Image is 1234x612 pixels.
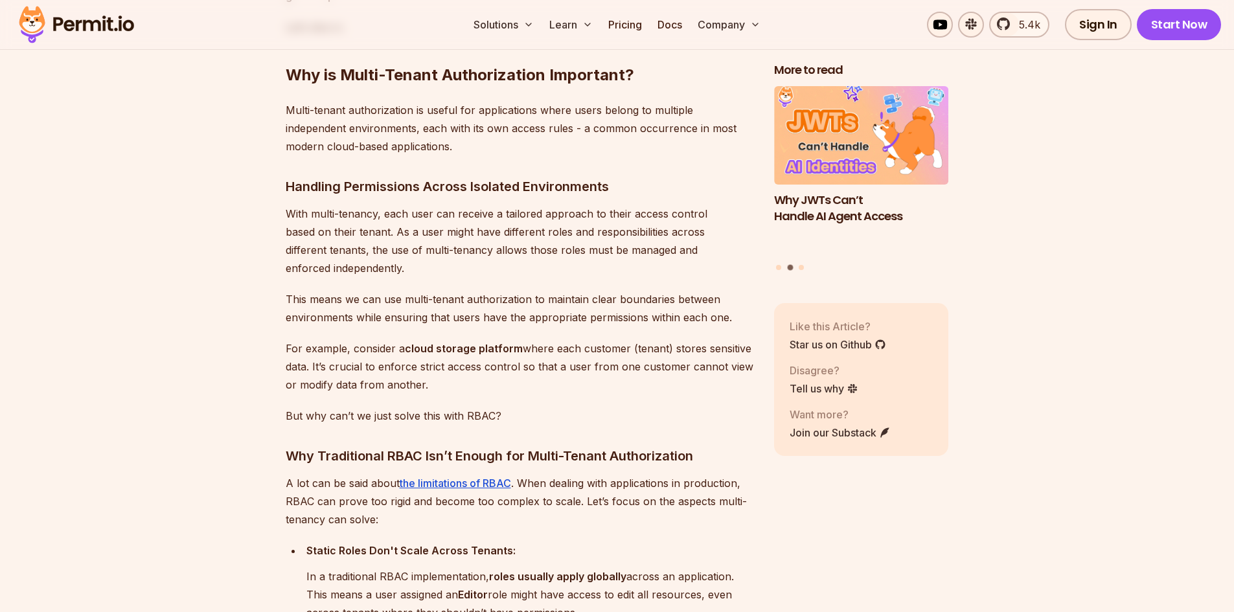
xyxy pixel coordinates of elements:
[286,407,753,425] p: But why can’t we just solve this with RBAC?
[489,570,626,583] strong: roles usually apply globally
[286,474,753,528] p: A lot can be said about . When dealing with applications in production, RBAC can prove too rigid ...
[790,424,891,440] a: Join our Substack
[790,380,858,396] a: Tell us why
[286,205,753,277] p: With multi-tenancy, each user can receive a tailored approach to their access control based on th...
[306,544,516,557] strong: Static Roles Don't Scale Across Tenants:
[13,3,140,47] img: Permit logo
[468,12,539,38] button: Solutions
[790,318,886,334] p: Like this Article?
[799,264,804,269] button: Go to slide 3
[774,86,949,185] img: Why JWTs Can’t Handle AI Agent Access
[286,290,753,326] p: This means we can use multi-tenant authorization to maintain clear boundaries between environment...
[776,264,781,269] button: Go to slide 1
[790,336,886,352] a: Star us on Github
[1011,17,1040,32] span: 5.4k
[774,62,949,78] h2: More to read
[286,101,753,155] p: Multi-tenant authorization is useful for applications where users belong to multiple independent ...
[286,176,753,197] h3: Handling Permissions Across Isolated Environments
[405,342,523,355] strong: cloud storage platform
[774,86,949,272] div: Posts
[774,86,949,256] a: Why JWTs Can’t Handle AI Agent AccessWhy JWTs Can’t Handle AI Agent Access
[1137,9,1222,40] a: Start Now
[787,264,793,270] button: Go to slide 2
[544,12,598,38] button: Learn
[774,192,949,224] h3: Why JWTs Can’t Handle AI Agent Access
[458,588,488,601] strong: Editor
[790,362,858,378] p: Disagree?
[989,12,1049,38] a: 5.4k
[790,406,891,422] p: Want more?
[603,12,647,38] a: Pricing
[692,12,766,38] button: Company
[652,12,687,38] a: Docs
[286,339,753,394] p: For example, consider a where each customer (tenant) stores sensitive data. It’s crucial to enfor...
[1065,9,1132,40] a: Sign In
[774,86,949,256] li: 2 of 3
[400,477,511,490] a: the limitations of RBAC
[286,446,753,466] h3: Why Traditional RBAC Isn’t Enough for Multi-Tenant Authorization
